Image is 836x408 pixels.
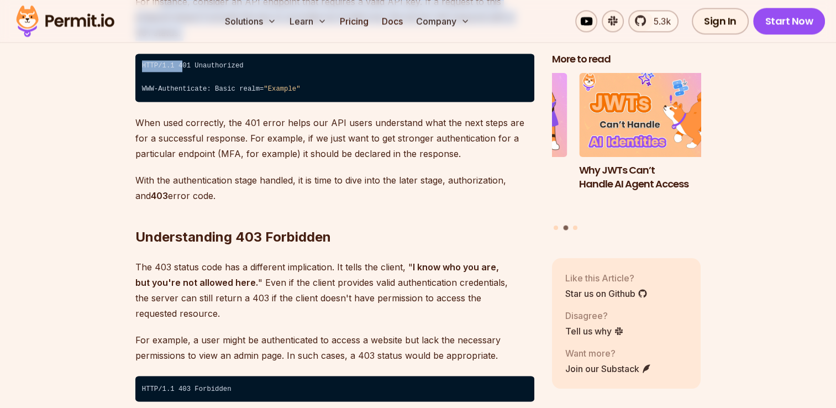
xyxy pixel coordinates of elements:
img: Permit logo [11,2,119,40]
button: Go to slide 1 [554,226,558,230]
a: Pricing [335,10,373,32]
p: The 403 status code has a different implication. It tells the client, " " Even if the client prov... [135,259,534,321]
code: HTTP/1.1 403 Forbidden [135,376,534,401]
a: Start Now [753,8,826,34]
p: Disagree? [565,309,624,322]
button: Solutions [220,10,281,32]
button: Go to slide 3 [573,226,577,230]
a: Join our Substack [565,362,651,375]
a: Star us on Github [565,287,648,300]
a: Tell us why [565,325,624,338]
h2: More to read [552,53,701,67]
p: When used correctly, the 401 error helps our API users understand what the next steps are for a s... [135,115,534,161]
span: 5.3k [647,14,671,28]
a: 5.3k [628,10,679,32]
a: Why JWTs Can’t Handle AI Agent AccessWhy JWTs Can’t Handle AI Agent Access [579,74,728,219]
img: Why JWTs Can’t Handle AI Agent Access [579,74,728,158]
p: Like this Article? [565,271,648,285]
button: Learn [285,10,331,32]
h3: The Ultimate Guide to MCP Auth: Identity, Consent, and Agent Security [418,164,567,205]
h2: Understanding 403 Forbidden [135,184,534,245]
a: Docs [377,10,407,32]
h3: Why JWTs Can’t Handle AI Agent Access [579,164,728,191]
a: Sign In [692,8,749,34]
p: With the authentication stage handled, it is time to dive into the later stage, authorization, an... [135,172,534,203]
button: Company [412,10,474,32]
span: "Example" [264,85,300,93]
code: HTTP/1.1 401 Unauthorized ⁠ WWW-Authenticate: Basic realm= [135,54,534,102]
li: 2 of 3 [579,74,728,219]
div: Posts [552,74,701,232]
p: Want more? [565,347,651,360]
button: Go to slide 2 [563,226,568,231]
p: For example, a user might be authenticated to access a website but lack the necessary permissions... [135,332,534,363]
strong: 403 [151,190,168,201]
li: 1 of 3 [418,74,567,219]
